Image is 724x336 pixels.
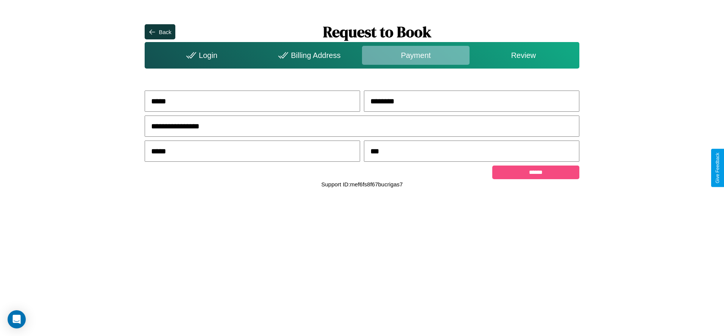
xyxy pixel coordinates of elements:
div: Review [470,46,577,65]
div: Back [159,29,171,35]
h1: Request to Book [175,22,579,42]
div: Billing Address [254,46,362,65]
button: Back [145,24,175,39]
div: Login [147,46,254,65]
div: Give Feedback [715,153,720,183]
div: Open Intercom Messenger [8,310,26,328]
div: Payment [362,46,470,65]
p: Support ID: mef6fs8f67bucrigas7 [321,179,403,189]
